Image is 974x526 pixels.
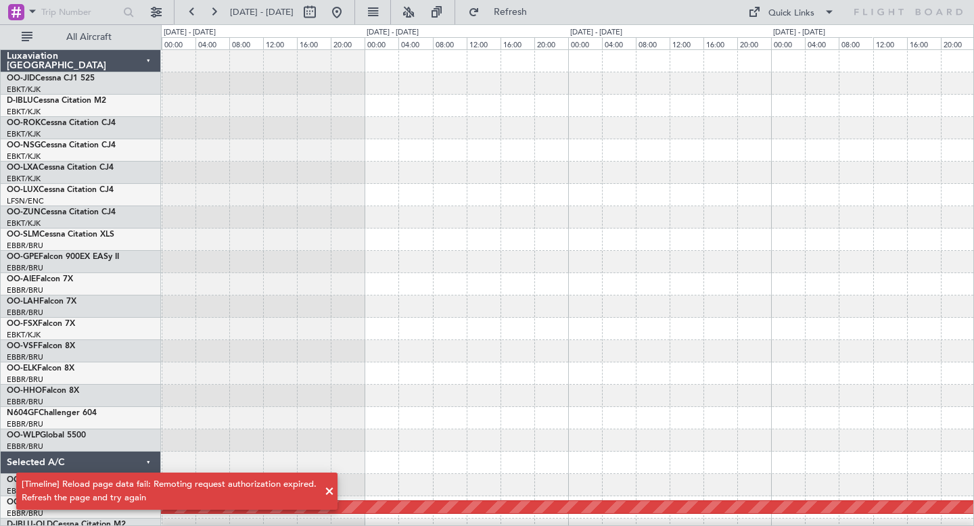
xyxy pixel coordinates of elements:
[331,37,365,49] div: 20:00
[7,174,41,184] a: EBKT/KJK
[7,218,41,229] a: EBKT/KJK
[771,37,805,49] div: 00:00
[7,352,43,362] a: EBBR/BRU
[7,419,43,429] a: EBBR/BRU
[22,478,317,504] div: [Timeline] Reload page data fail: Remoting request authorization expired. Refresh the page and tr...
[7,151,41,162] a: EBKT/KJK
[367,27,419,39] div: [DATE] - [DATE]
[164,27,216,39] div: [DATE] - [DATE]
[7,330,41,340] a: EBKT/KJK
[7,253,119,261] a: OO-GPEFalcon 900EX EASy II
[7,397,43,407] a: EBBR/BRU
[7,164,114,172] a: OO-LXACessna Citation CJ4
[7,375,43,385] a: EBBR/BRU
[7,231,39,239] span: OO-SLM
[7,141,116,149] a: OO-NSGCessna Citation CJ4
[482,7,539,17] span: Refresh
[162,37,195,49] div: 00:00
[462,1,543,23] button: Refresh
[7,231,114,239] a: OO-SLMCessna Citation XLS
[7,431,40,439] span: OO-WLP
[773,27,825,39] div: [DATE] - [DATE]
[7,275,36,283] span: OO-AIE
[7,320,75,328] a: OO-FSXFalcon 7X
[433,37,467,49] div: 08:00
[7,364,74,373] a: OO-ELKFalcon 8X
[7,253,39,261] span: OO-GPE
[7,208,116,216] a: OO-ZUNCessna Citation CJ4
[7,186,39,194] span: OO-LUX
[501,37,534,49] div: 16:00
[7,409,97,417] a: N604GFChallenger 604
[7,85,41,95] a: EBKT/KJK
[703,37,737,49] div: 16:00
[7,129,41,139] a: EBKT/KJK
[7,208,41,216] span: OO-ZUN
[636,37,670,49] div: 08:00
[263,37,297,49] div: 12:00
[7,285,43,295] a: EBBR/BRU
[7,164,39,172] span: OO-LXA
[7,186,114,194] a: OO-LUXCessna Citation CJ4
[534,37,568,49] div: 20:00
[7,97,33,105] span: D-IBLU
[7,387,79,395] a: OO-HHOFalcon 8X
[741,1,841,23] button: Quick Links
[7,263,43,273] a: EBBR/BRU
[7,74,95,82] a: OO-JIDCessna CJ1 525
[568,37,602,49] div: 00:00
[467,37,501,49] div: 12:00
[7,308,43,318] a: EBBR/BRU
[7,275,73,283] a: OO-AIEFalcon 7X
[7,107,41,117] a: EBKT/KJK
[907,37,941,49] div: 16:00
[297,37,331,49] div: 16:00
[839,37,873,49] div: 08:00
[7,241,43,251] a: EBBR/BRU
[41,2,119,22] input: Trip Number
[365,37,398,49] div: 00:00
[768,7,814,20] div: Quick Links
[7,141,41,149] span: OO-NSG
[7,342,38,350] span: OO-VSF
[229,37,263,49] div: 08:00
[7,387,42,395] span: OO-HHO
[737,37,771,49] div: 20:00
[7,196,44,206] a: LFSN/ENC
[195,37,229,49] div: 04:00
[670,37,703,49] div: 12:00
[570,27,622,39] div: [DATE] - [DATE]
[35,32,143,42] span: All Aircraft
[7,97,106,105] a: D-IBLUCessna Citation M2
[7,74,35,82] span: OO-JID
[230,6,294,18] span: [DATE] - [DATE]
[7,119,41,127] span: OO-ROK
[15,26,147,48] button: All Aircraft
[7,364,37,373] span: OO-ELK
[7,441,43,452] a: EBBR/BRU
[7,320,38,328] span: OO-FSX
[7,297,39,306] span: OO-LAH
[7,431,86,439] a: OO-WLPGlobal 5500
[602,37,636,49] div: 04:00
[7,119,116,127] a: OO-ROKCessna Citation CJ4
[7,297,76,306] a: OO-LAHFalcon 7X
[7,409,39,417] span: N604GF
[398,37,432,49] div: 04:00
[873,37,907,49] div: 12:00
[805,37,839,49] div: 04:00
[7,342,75,350] a: OO-VSFFalcon 8X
